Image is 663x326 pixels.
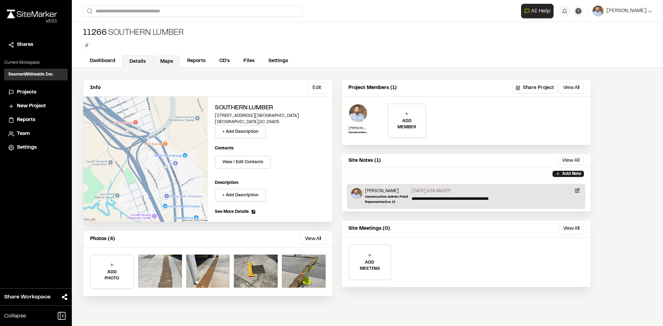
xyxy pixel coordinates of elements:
button: + Add Description [215,189,266,202]
span: Collapse [4,312,26,320]
p: Add Note [562,171,581,177]
a: Settings [261,55,295,68]
button: Search [83,6,95,17]
a: New Project [8,102,64,110]
a: Settings [8,144,64,151]
p: [PERSON_NAME] [365,188,409,194]
a: Team [8,130,64,138]
p: Current Workspace [4,60,68,66]
a: Projects [8,89,64,96]
button: View All [300,234,326,245]
p: Project Members (1) [348,84,397,92]
a: Shares [8,41,64,49]
p: Construction Admin Field Representative II [348,131,368,135]
img: User [593,6,604,17]
p: Site Meetings (0) [348,225,390,233]
div: Oh geez...please don't... [7,18,57,24]
span: Reports [17,116,35,124]
div: Southern Lumber [83,28,184,39]
button: [PERSON_NAME] [593,6,652,17]
span: Share Workspace [4,293,50,301]
button: Open AI Assistant [521,4,554,18]
button: Edit Tags [83,41,90,49]
button: View All [559,223,584,234]
button: + Add Description [215,125,266,138]
p: [DATE] 9:36 AM EDT [412,188,451,194]
p: Description: [215,180,326,186]
p: [GEOGRAPHIC_DATA] , SC 29405 [215,119,326,125]
h2: Southern Lumber [215,103,326,113]
span: Settings [17,144,37,151]
p: ADD PHOTO [91,269,133,281]
span: See More Details [215,209,249,215]
a: CD's [212,55,237,68]
button: View All [559,82,584,93]
button: Edit [308,82,326,93]
a: Files [237,55,261,68]
a: Reports [180,55,212,68]
h3: SeamonWhiteside Inc. [8,71,54,78]
p: Photos (4) [90,235,115,243]
span: Projects [17,89,36,96]
a: Reports [8,116,64,124]
p: Info [90,84,100,92]
span: New Project [17,102,46,110]
img: rebrand.png [7,10,57,18]
a: Maps [153,55,180,68]
p: ADD MEMBER [388,118,425,130]
span: [PERSON_NAME] [606,7,646,15]
button: Share Project [513,82,557,93]
a: Dashboard [83,55,122,68]
p: Contacts: [215,145,234,151]
span: 11266 [83,28,107,39]
p: [STREET_ADDRESS][GEOGRAPHIC_DATA] [215,113,326,119]
div: Open AI Assistant [521,4,556,18]
p: Site Notes (1) [348,157,381,165]
span: AI Help [531,7,550,15]
button: View All [558,157,584,165]
span: Shares [17,41,33,49]
p: [PERSON_NAME] [348,126,368,131]
a: Details [122,55,153,68]
p: Construction Admin Field Representative II [365,194,409,205]
img: Shawn Simons [348,103,368,123]
p: ADD MEETING [349,259,391,272]
button: View / Edit Contacts [215,156,271,169]
span: Team [17,130,30,138]
img: Shawn Simons [351,188,362,199]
